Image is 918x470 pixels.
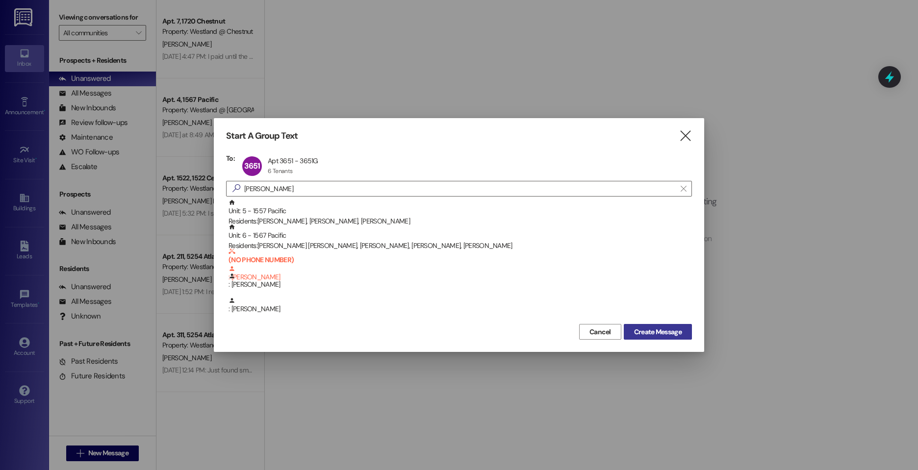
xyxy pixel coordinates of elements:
[268,156,318,165] div: Apt 3651 - 3651G
[676,181,691,196] button: Clear text
[226,154,235,163] h3: To:
[589,327,611,337] span: Cancel
[226,130,298,142] h3: Start A Group Text
[229,241,692,251] div: Residents: [PERSON_NAME] [PERSON_NAME], [PERSON_NAME], [PERSON_NAME], [PERSON_NAME]
[579,324,621,340] button: Cancel
[229,272,692,290] div: : [PERSON_NAME]
[229,297,692,314] div: : [PERSON_NAME]
[229,183,244,194] i: 
[229,248,692,264] b: (NO PHONE NUMBER)
[244,182,676,196] input: Search for any contact or apartment
[244,161,260,171] span: 3651
[268,167,293,175] div: 6 Tenants
[226,248,692,272] div: (NO PHONE NUMBER) : [PERSON_NAME]
[229,216,692,226] div: Residents: [PERSON_NAME], [PERSON_NAME], [PERSON_NAME]
[226,297,692,322] div: : [PERSON_NAME]
[679,131,692,141] i: 
[624,324,692,340] button: Create Message
[229,223,692,251] div: Unit: 6 - 1567 Pacific
[226,223,692,248] div: Unit: 6 - 1567 PacificResidents:[PERSON_NAME] [PERSON_NAME], [PERSON_NAME], [PERSON_NAME], [PERSO...
[681,185,686,193] i: 
[226,272,692,297] div: : [PERSON_NAME]
[229,248,692,283] div: : [PERSON_NAME]
[634,327,682,337] span: Create Message
[226,199,692,223] div: Unit: 5 - 1557 PacificResidents:[PERSON_NAME], [PERSON_NAME], [PERSON_NAME]
[229,199,692,227] div: Unit: 5 - 1557 Pacific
